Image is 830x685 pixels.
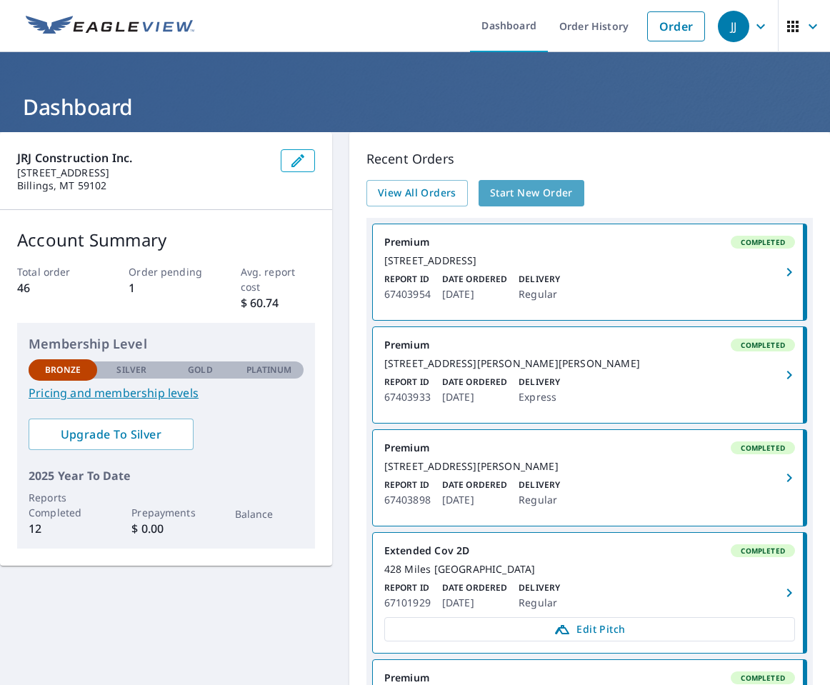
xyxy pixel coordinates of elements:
[519,273,560,286] p: Delivery
[29,490,97,520] p: Reports Completed
[29,384,304,401] a: Pricing and membership levels
[732,237,794,247] span: Completed
[384,236,795,249] div: Premium
[384,594,431,611] p: 67101929
[718,11,749,42] div: JJ
[29,334,304,354] p: Membership Level
[45,364,81,376] p: Bronze
[17,179,269,192] p: Billings, MT 59102
[17,227,315,253] p: Account Summary
[131,505,200,520] p: Prepayments
[442,581,507,594] p: Date Ordered
[26,16,194,37] img: EV Logo
[442,273,507,286] p: Date Ordered
[519,594,560,611] p: Regular
[490,184,573,202] span: Start New Order
[384,544,795,557] div: Extended Cov 2D
[384,479,431,491] p: Report ID
[519,376,560,389] p: Delivery
[116,364,146,376] p: Silver
[131,520,200,537] p: $ 0.00
[29,520,97,537] p: 12
[384,254,795,267] div: [STREET_ADDRESS]
[384,286,431,303] p: 67403954
[519,581,560,594] p: Delivery
[479,180,584,206] a: Start New Order
[188,364,212,376] p: Gold
[373,327,806,423] a: PremiumCompleted[STREET_ADDRESS][PERSON_NAME][PERSON_NAME]Report ID67403933Date Ordered[DATE]Deli...
[246,364,291,376] p: Platinum
[366,149,813,169] p: Recent Orders
[732,546,794,556] span: Completed
[442,389,507,406] p: [DATE]
[378,184,456,202] span: View All Orders
[384,491,431,509] p: 67403898
[17,279,91,296] p: 46
[732,443,794,453] span: Completed
[373,533,806,653] a: Extended Cov 2DCompleted428 Miles [GEOGRAPHIC_DATA]Report ID67101929Date Ordered[DATE]DeliveryReg...
[732,673,794,683] span: Completed
[241,294,315,311] p: $ 60.74
[366,180,468,206] a: View All Orders
[384,339,795,351] div: Premium
[384,563,795,576] div: 428 Miles [GEOGRAPHIC_DATA]
[384,441,795,454] div: Premium
[129,279,203,296] p: 1
[241,264,315,294] p: Avg. report cost
[732,340,794,350] span: Completed
[373,430,806,526] a: PremiumCompleted[STREET_ADDRESS][PERSON_NAME]Report ID67403898Date Ordered[DATE]DeliveryRegular
[29,419,194,450] a: Upgrade To Silver
[29,467,304,484] p: 2025 Year To Date
[373,224,806,320] a: PremiumCompleted[STREET_ADDRESS]Report ID67403954Date Ordered[DATE]DeliveryRegular
[647,11,705,41] a: Order
[442,479,507,491] p: Date Ordered
[17,264,91,279] p: Total order
[519,389,560,406] p: Express
[235,506,304,521] p: Balance
[384,389,431,406] p: 67403933
[384,617,795,641] a: Edit Pitch
[384,273,431,286] p: Report ID
[129,264,203,279] p: Order pending
[17,166,269,179] p: [STREET_ADDRESS]
[384,357,795,370] div: [STREET_ADDRESS][PERSON_NAME][PERSON_NAME]
[442,491,507,509] p: [DATE]
[17,149,269,166] p: JRJ Construction Inc.
[519,286,560,303] p: Regular
[384,671,795,684] div: Premium
[384,376,431,389] p: Report ID
[384,581,431,594] p: Report ID
[442,594,507,611] p: [DATE]
[519,479,560,491] p: Delivery
[442,376,507,389] p: Date Ordered
[384,460,795,473] div: [STREET_ADDRESS][PERSON_NAME]
[394,621,786,638] span: Edit Pitch
[442,286,507,303] p: [DATE]
[17,92,813,121] h1: Dashboard
[40,426,182,442] span: Upgrade To Silver
[519,491,560,509] p: Regular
